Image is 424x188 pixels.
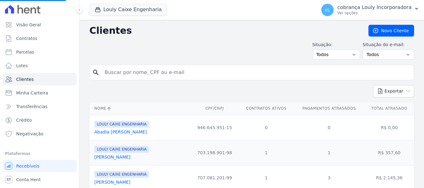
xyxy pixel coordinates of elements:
a: [PERSON_NAME] [94,180,130,185]
span: Crédito [16,117,32,123]
td: 946.645.951-15 [191,115,239,140]
span: Parcelas [16,49,34,55]
i: search [92,69,100,76]
a: [PERSON_NAME] [94,155,130,160]
td: 0 [294,115,364,140]
th: CPF/CNPJ [191,102,239,115]
p: cobrança Louly Incorporadora [337,4,412,11]
a: Negativação [2,128,77,140]
a: Novo Cliente [368,25,414,37]
span: Clientes [16,76,34,82]
span: Conta Hent [16,177,41,183]
span: Minha Carteira [16,90,48,96]
a: Parcelas [2,46,77,58]
a: Recebíveis [2,160,77,172]
td: R$ 0,00 [364,115,414,140]
span: Negativação [16,131,43,137]
td: 0 [239,115,294,140]
a: Crédito [2,114,77,126]
p: Ver opções [337,11,412,15]
a: Lotes [2,59,77,72]
th: Total Atrasado [364,102,414,115]
div: Plataformas [5,150,74,157]
a: Transferências [2,100,77,113]
th: Contratos Ativos [239,102,294,115]
button: Louly Caixe Engenharia [89,4,167,15]
button: cL cobrança Louly Incorporadora Ver opções [316,1,424,19]
span: Contratos [16,35,37,42]
td: 1 [294,140,364,165]
h2: Clientes [89,25,359,36]
span: Lotes [16,63,28,69]
button: Exportar [373,85,414,97]
a: Contratos [2,32,77,45]
td: R$ 357,60 [364,140,414,165]
a: Abadia [PERSON_NAME] [94,129,147,134]
label: Situação do e-mail: [363,42,414,48]
a: Clientes [2,73,77,85]
span: Visão Geral [16,22,41,28]
a: Visão Geral [2,19,77,31]
td: 1 [239,140,294,165]
label: Situação: [312,42,360,48]
a: Minha Carteira [2,87,77,99]
span: LOULY CAIXE ENGENHARIA [94,121,149,128]
input: Buscar por nome, CPF ou e-mail [101,66,411,79]
span: LOULY CAIXE ENGENHARIA [94,171,149,178]
a: Conta Hent [2,173,77,186]
span: Transferências [16,103,47,110]
th: Nome [89,102,191,115]
span: LOULY CAIXE ENGENHARIA [94,146,149,153]
th: Pagamentos Atrasados [294,102,364,115]
td: 703.198.901-98 [191,140,239,165]
span: cL [325,8,330,12]
span: Recebíveis [16,163,39,169]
